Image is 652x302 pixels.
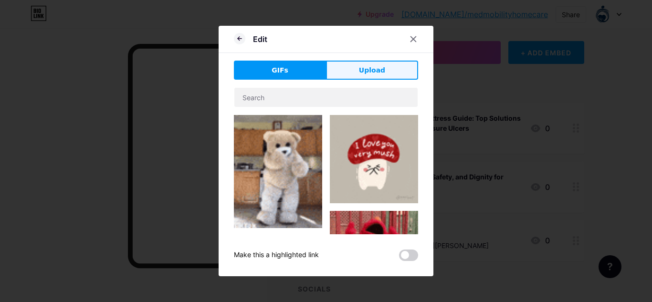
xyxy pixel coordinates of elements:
span: Upload [359,65,385,75]
div: Make this a highlighted link [234,250,319,261]
button: Upload [326,61,418,80]
button: GIFs [234,61,326,80]
span: GIFs [272,65,288,75]
img: Gihpy [330,115,418,203]
div: Edit [253,33,267,45]
input: Search [234,88,418,107]
img: Gihpy [234,115,322,228]
img: Gihpy [330,211,418,278]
